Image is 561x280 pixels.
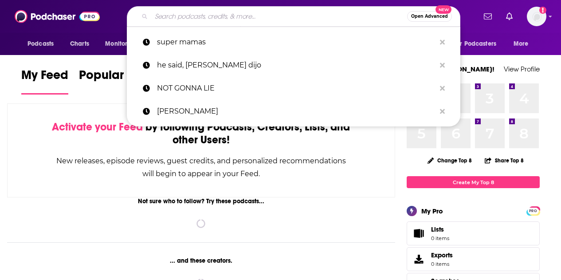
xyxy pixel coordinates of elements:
button: open menu [99,35,148,52]
img: User Profile [527,7,546,26]
div: My Pro [421,207,443,215]
div: Not sure who to follow? Try these podcasts... [7,197,395,205]
span: For Podcasters [454,38,496,50]
span: Open Advanced [411,14,448,19]
a: he said, [PERSON_NAME] dijo [127,54,460,77]
a: Create My Top 8 [407,176,540,188]
a: NOT GONNA LIE [127,77,460,100]
button: Share Top 8 [484,152,524,169]
button: open menu [448,35,509,52]
span: Logged in as jartea [527,7,546,26]
a: super mamas [127,31,460,54]
span: Popular Feed [79,67,154,88]
div: New releases, episode reviews, guest credits, and personalized recommendations will begin to appe... [52,154,350,180]
a: Popular Feed [79,67,154,95]
button: Change Top 8 [422,155,477,166]
a: View Profile [504,65,540,73]
span: Podcasts [27,38,54,50]
span: Lists [431,225,449,233]
button: open menu [21,35,65,52]
p: super mamas [157,31,435,54]
span: 0 items [431,261,453,267]
button: Show profile menu [527,7,546,26]
p: NOT GONNA LIE [157,77,435,100]
span: New [435,5,451,14]
p: MEL ROBBINS [157,100,435,123]
a: Lists [407,221,540,245]
button: Open AdvancedNew [407,11,452,22]
span: More [514,38,529,50]
input: Search podcasts, credits, & more... [151,9,407,24]
span: PRO [528,208,538,214]
a: Exports [407,247,540,271]
div: ... and these creators. [7,257,395,264]
span: Monitoring [105,38,137,50]
span: Exports [410,253,428,265]
div: by following Podcasts, Creators, Lists, and other Users! [52,121,350,146]
button: open menu [507,35,540,52]
span: My Feed [21,67,68,88]
a: Show notifications dropdown [480,9,495,24]
div: Search podcasts, credits, & more... [127,6,460,27]
img: Podchaser - Follow, Share and Rate Podcasts [15,8,100,25]
span: Exports [431,251,453,259]
a: Charts [64,35,94,52]
span: Lists [431,225,444,233]
span: Lists [410,227,428,240]
a: My Feed [21,67,68,95]
a: PRO [528,207,538,214]
span: 0 items [431,235,449,241]
span: Charts [70,38,89,50]
a: [PERSON_NAME] [127,100,460,123]
a: Show notifications dropdown [502,9,516,24]
p: he said, ella dijo [157,54,435,77]
span: Activate your Feed [52,120,143,134]
svg: Add a profile image [539,7,546,14]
